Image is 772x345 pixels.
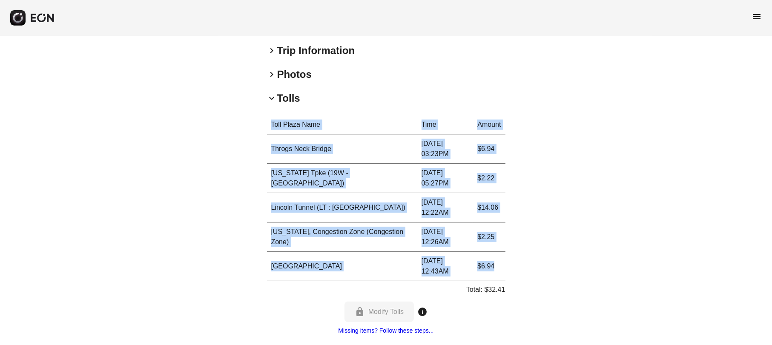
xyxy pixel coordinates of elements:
td: [US_STATE], Congestion Zone (Congestion Zone) [267,222,417,252]
td: [DATE] 12:26AM [417,222,474,252]
th: Amount [473,115,505,134]
td: $14.06 [473,193,505,222]
td: [DATE] 03:23PM [417,134,474,164]
span: info [417,307,428,317]
td: [DATE] 05:27PM [417,164,474,193]
td: [US_STATE] Tpke (19W - [GEOGRAPHIC_DATA]) [267,164,417,193]
td: Throgs Neck Bridge [267,134,417,164]
th: Toll Plaza Name [267,115,417,134]
h2: Photos [277,68,312,81]
td: $6.94 [473,252,505,281]
td: $2.25 [473,222,505,252]
td: [DATE] 12:22AM [417,193,474,222]
td: [GEOGRAPHIC_DATA] [267,252,417,281]
th: Time [417,115,474,134]
h2: Trip Information [277,44,355,57]
span: keyboard_arrow_down [267,93,277,103]
td: $6.94 [473,134,505,164]
p: Total: $32.41 [466,285,505,295]
span: menu [752,11,762,22]
span: keyboard_arrow_right [267,46,277,56]
td: $2.22 [473,164,505,193]
td: [DATE] 12:43AM [417,252,474,281]
h2: Tolls [277,91,300,105]
td: Lincoln Tunnel (LT : [GEOGRAPHIC_DATA]) [267,193,417,222]
span: keyboard_arrow_right [267,69,277,80]
a: Missing items? Follow these steps... [338,327,433,334]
